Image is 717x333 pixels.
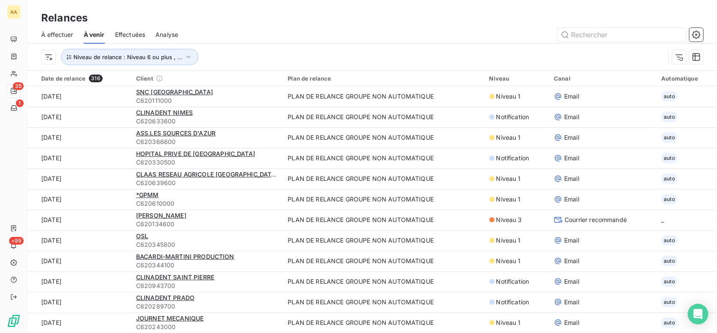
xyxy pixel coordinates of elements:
[16,99,24,107] span: 1
[661,276,678,287] span: auto
[136,117,278,126] span: C620633600
[688,304,708,324] div: Open Intercom Messenger
[283,312,484,333] td: PLAN DE RELANCE GROUPE NON AUTOMATIQUE
[564,113,579,121] span: Email
[496,133,521,142] span: Niveau 1
[7,314,21,328] img: Logo LeanPay
[27,230,131,251] td: [DATE]
[283,127,484,148] td: PLAN DE RELANCE GROUPE NON AUTOMATIQUE
[283,271,484,292] td: PLAN DE RELANCE GROUPE NON AUTOMATIQUE
[136,199,278,208] span: C620610000
[496,298,529,306] span: Notification
[496,257,521,265] span: Niveau 1
[136,240,278,249] span: C620345800
[136,96,278,105] span: C620111000
[661,235,678,246] span: auto
[136,302,278,311] span: C620289700
[496,92,521,101] span: Niveau 1
[155,30,178,39] span: Analyse
[661,153,678,163] span: auto
[661,194,678,204] span: auto
[136,138,278,146] span: C620366600
[283,189,484,210] td: PLAN DE RELANCE GROUPE NON AUTOMATIQUE
[136,273,214,281] span: CLINADENT SAINT PIERRE
[661,112,678,122] span: auto
[136,323,278,331] span: C620243000
[136,109,193,116] span: CLINADENT NIMES
[496,318,521,327] span: Niveau 1
[564,318,579,327] span: Email
[136,253,234,260] span: BACARDI-MARTINI PRODUCTION
[27,189,131,210] td: [DATE]
[27,292,131,312] td: [DATE]
[136,261,278,270] span: C620344100
[661,91,678,102] span: auto
[84,30,105,39] span: À venir
[564,174,579,183] span: Email
[136,220,278,228] span: C620134600
[283,230,484,251] td: PLAN DE RELANCE GROUPE NON AUTOMATIQUE
[288,75,479,82] div: Plan de relance
[7,5,21,19] div: AA
[27,107,131,127] td: [DATE]
[27,312,131,333] td: [DATE]
[564,257,579,265] span: Email
[661,256,678,266] span: auto
[283,86,484,107] td: PLAN DE RELANCE GROUPE NON AUTOMATIQUE
[136,212,186,219] span: [PERSON_NAME]
[136,75,153,82] span: Client
[27,148,131,168] td: [DATE]
[283,168,484,189] td: PLAN DE RELANCE GROUPE NON AUTOMATIQUE
[564,133,579,142] span: Email
[496,277,529,286] span: Notification
[136,232,148,240] span: OSL
[557,28,686,42] input: Rechercher
[661,216,664,223] span: _
[73,54,182,60] span: Niveau de relance : Niveau 6 ou plus , ...
[136,315,204,322] span: JOURNET MECANIQUE
[564,92,579,101] span: Email
[136,191,159,198] span: *GPMM
[565,216,627,224] span: Courrier recommandé
[136,282,278,290] span: C620943700
[496,113,529,121] span: Notification
[283,292,484,312] td: PLAN DE RELANCE GROUPE NON AUTOMATIQUE
[41,10,88,26] h3: Relances
[13,82,24,90] span: 35
[136,88,213,96] span: SNC [GEOGRAPHIC_DATA]
[496,216,522,224] span: Niveau 3
[496,154,529,162] span: Notification
[564,277,579,286] span: Email
[27,251,131,271] td: [DATE]
[661,75,712,82] div: Automatique
[283,210,484,230] td: PLAN DE RELANCE GROUPE NON AUTOMATIQUE
[136,294,194,301] span: CLINADENT PRADO
[41,75,126,82] div: Date de relance
[136,158,278,167] span: C620330500
[27,271,131,292] td: [DATE]
[136,171,278,178] span: CLAAS RESEAU AGRICOLE [GEOGRAPHIC_DATA]
[89,75,102,82] span: 316
[27,86,131,107] td: [DATE]
[496,236,521,245] span: Niveau 1
[136,129,216,137] span: ASS.LES SOURCES D'AZUR
[564,195,579,204] span: Email
[564,298,579,306] span: Email
[661,132,678,143] span: auto
[136,179,278,187] span: C620639600
[27,127,131,148] td: [DATE]
[661,318,678,328] span: auto
[61,49,198,65] button: Niveau de relance : Niveau 6 ou plus , ...
[9,237,24,245] span: +99
[661,297,678,307] span: auto
[115,30,146,39] span: Effectuées
[554,75,651,82] div: Canal
[283,148,484,168] td: PLAN DE RELANCE GROUPE NON AUTOMATIQUE
[489,75,544,82] div: Niveau
[283,107,484,127] td: PLAN DE RELANCE GROUPE NON AUTOMATIQUE
[27,210,131,230] td: [DATE]
[496,174,521,183] span: Niveau 1
[27,168,131,189] td: [DATE]
[661,174,678,184] span: auto
[283,251,484,271] td: PLAN DE RELANCE GROUPE NON AUTOMATIQUE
